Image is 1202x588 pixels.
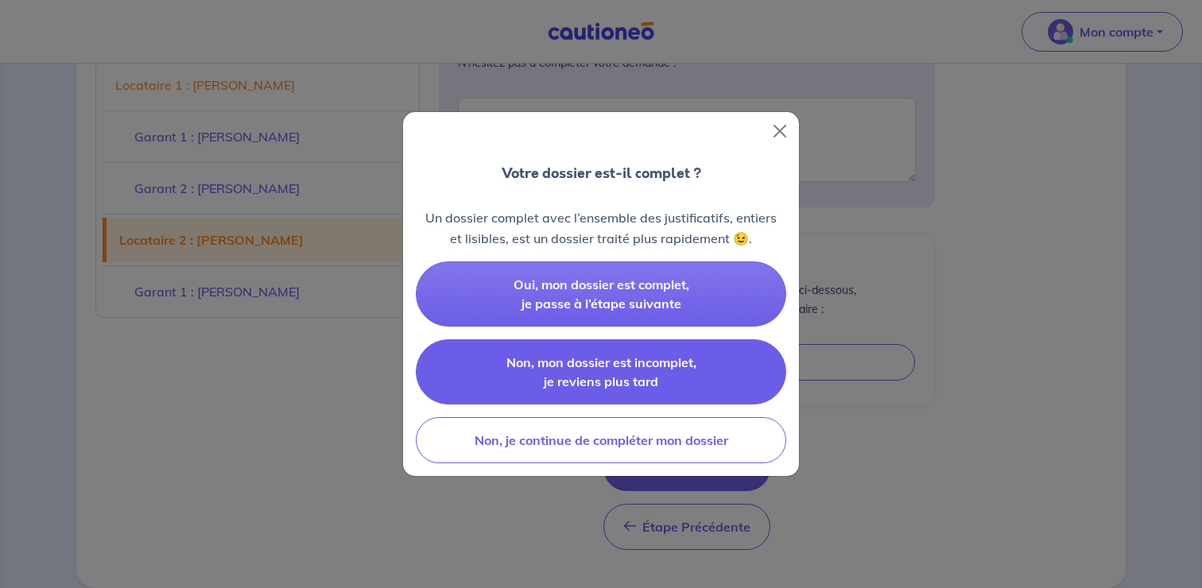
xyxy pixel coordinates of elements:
[502,163,701,184] p: Votre dossier est-il complet ?
[767,118,793,144] button: Close
[416,339,786,404] button: Non, mon dossier est incomplet, je reviens plus tard
[416,207,786,249] p: Un dossier complet avec l’ensemble des justificatifs, entiers et lisibles, est un dossier traité ...
[416,261,786,327] button: Oui, mon dossier est complet, je passe à l’étape suivante
[514,277,689,311] span: Oui, mon dossier est complet, je passe à l’étape suivante
[506,354,696,389] span: Non, mon dossier est incomplet, je reviens plus tard
[475,432,728,448] span: Non, je continue de compléter mon dossier
[416,417,786,463] button: Non, je continue de compléter mon dossier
